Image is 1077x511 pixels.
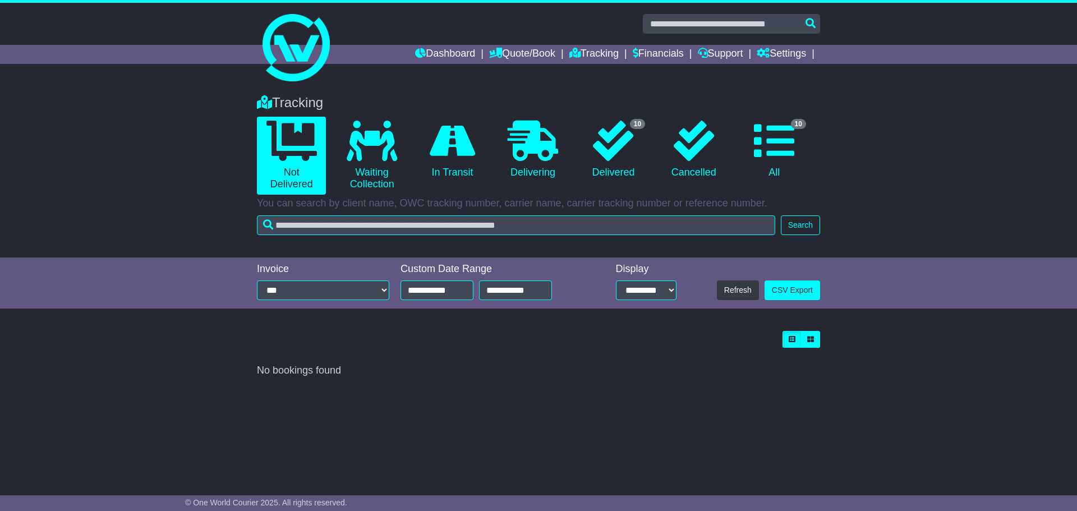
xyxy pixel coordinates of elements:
a: Tracking [569,45,619,64]
div: Custom Date Range [401,263,581,275]
a: Support [698,45,743,64]
a: 10 All [740,117,809,183]
button: Search [781,215,820,235]
span: © One World Courier 2025. All rights reserved. [185,498,347,507]
a: Dashboard [415,45,475,64]
a: Waiting Collection [337,117,406,195]
div: Tracking [251,95,826,111]
span: 10 [630,119,645,129]
a: In Transit [418,117,487,183]
a: Cancelled [659,117,728,183]
a: CSV Export [765,280,820,300]
a: Delivering [498,117,567,183]
a: Not Delivered [257,117,326,195]
div: No bookings found [257,365,820,377]
span: 10 [791,119,806,129]
p: You can search by client name, OWC tracking number, carrier name, carrier tracking number or refe... [257,197,820,210]
a: 10 Delivered [579,117,648,183]
a: Quote/Book [489,45,555,64]
a: Settings [757,45,806,64]
div: Display [616,263,676,275]
a: Financials [633,45,684,64]
div: Invoice [257,263,389,275]
button: Refresh [717,280,759,300]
